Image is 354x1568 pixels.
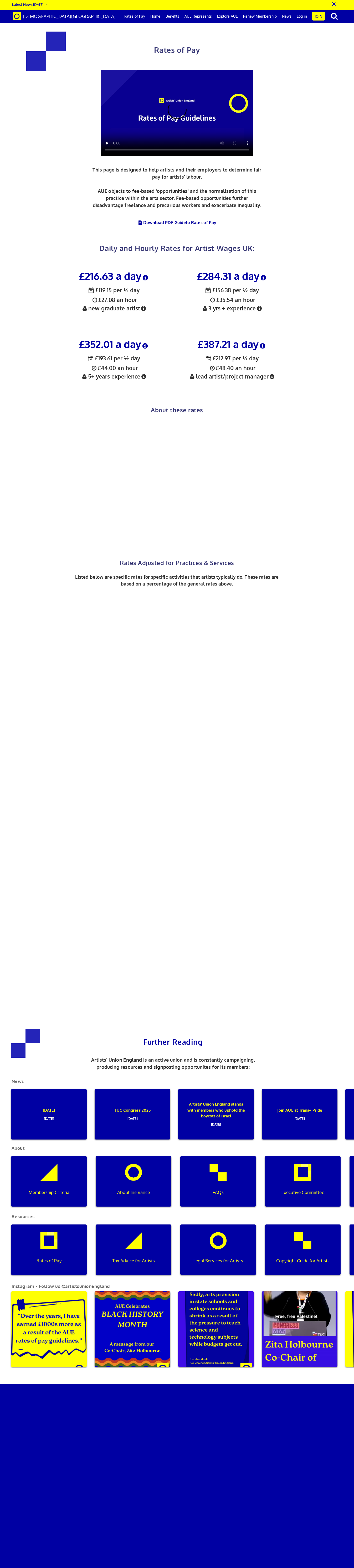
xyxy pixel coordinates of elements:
[102,1107,163,1121] p: TUC Congress 2025
[12,2,33,7] strong: Latest News:
[121,10,148,23] a: Rates of Pay
[90,285,93,296] span: ½
[269,1107,330,1121] p: Join AUE at Trans+ Pride
[279,10,294,23] a: News
[92,1224,175,1275] a: Tax Advice for Artists
[7,1089,91,1140] a: [DATE][DATE]
[177,339,287,350] h3: £387.21 a day
[138,220,216,225] a: Download PDF Guideto Rates of Pay
[92,1156,175,1207] a: About Insurance
[143,1037,203,1047] span: Further Reading
[7,1156,91,1207] a: Membership Criteria
[207,353,210,365] span: ½
[312,12,325,21] a: Join
[41,407,313,413] h2: About these rates
[23,13,116,19] span: [DEMOGRAPHIC_DATA][GEOGRAPHIC_DATA]
[184,1257,252,1264] p: Legal Services for Artists
[206,355,259,362] span: £212.97 per ½ day
[176,1224,260,1275] a: Legal Services for Artists
[102,1113,163,1121] span: [DATE]
[214,10,240,23] a: Explore AUE
[89,286,140,294] span: £119.15 per ½ day
[326,11,342,22] button: search
[91,1089,174,1140] a: TUC Congress 2025[DATE]
[7,1224,91,1275] a: Rates of Pay
[174,1089,258,1140] a: Artists’ Union England stands with members who uphold the boycott of Israel[DATE]
[163,10,182,23] a: Benefits
[12,2,48,7] a: Latest News:[DATE] →
[87,1056,259,1071] p: Artists’ Union England is an active union and is constantly campaigning, producing resources and ...
[177,270,287,281] h3: £284.31 a day
[186,1119,246,1127] span: [DATE]
[261,1224,345,1275] a: Copyright Guide for Artists
[269,1257,337,1264] p: Copyright Guide for Artists
[90,353,92,365] span: ½
[176,1156,260,1207] a: FAQs
[65,574,289,587] p: Listed below are specific rates for specific activities that artists typically do. These rates ar...
[9,559,345,566] h2: Rates Adjusted for Practices & Services
[59,270,169,281] h3: £216.63 a day
[269,1189,337,1196] p: Executive Committee
[182,10,214,23] a: AUE Represents
[189,355,276,380] span: £48.40 an hour lead artist/project manager
[258,1089,341,1140] a: Join AUE at Trans+ Pride[DATE]
[19,1107,79,1121] p: [DATE]
[148,10,163,23] a: Home
[88,355,140,362] span: £193.61 per ½ day
[15,1189,83,1196] p: Membership Criteria
[99,244,254,253] span: Daily and Hourly Rates for Artist Wages UK:
[206,286,259,294] span: £156.38 per ½ day
[240,10,279,23] a: Renew Membership
[154,45,200,55] span: Rates of Pay
[201,286,263,312] span: £35.54 an hour 3 yrs + experience
[100,1189,168,1196] p: About Insurance
[100,1257,168,1264] p: Tax Advice for Artists
[186,220,216,225] span: to Rates of Pay
[81,355,147,380] span: £44.00 an hour 5+ years experience
[261,1156,345,1207] a: Executive Committee
[186,1101,246,1127] p: Artists’ Union England stands with members who uphold the boycott of Israel
[59,339,169,350] h3: £352.01 a day
[294,10,310,23] a: Log in
[19,1113,79,1121] span: [DATE]
[184,1189,252,1196] p: FAQs
[269,1113,330,1121] span: [DATE]
[81,286,147,312] span: £27.08 an hour new graduate artist
[15,1257,83,1264] p: Rates of Pay
[9,10,120,23] a: Brand [DEMOGRAPHIC_DATA][GEOGRAPHIC_DATA]
[91,166,263,209] p: This page is designed to help artists and their employers to determine fair pay for artists’ labo...
[207,285,209,296] span: ½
